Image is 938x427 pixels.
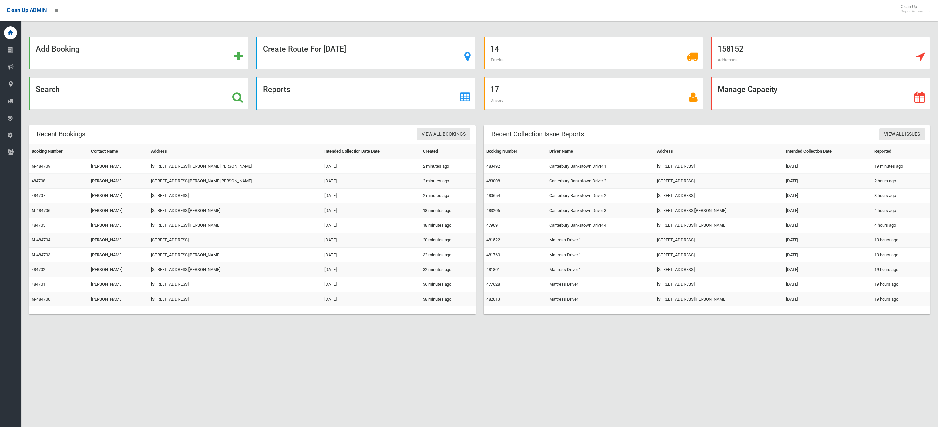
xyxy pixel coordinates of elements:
[783,233,871,248] td: [DATE]
[32,208,50,213] a: M-484706
[872,233,930,248] td: 19 hours ago
[654,292,783,307] td: [STREET_ADDRESS][PERSON_NAME]
[872,174,930,189] td: 2 hours ago
[420,144,475,159] th: Created
[547,174,655,189] td: Canterbury Bankstown Driver 2
[654,277,783,292] td: [STREET_ADDRESS]
[32,164,50,169] a: M-484709
[420,159,475,174] td: 2 minutes ago
[29,37,248,69] a: Add Booking
[783,159,871,174] td: [DATE]
[88,262,148,277] td: [PERSON_NAME]
[322,144,421,159] th: Intended Collection Date Date
[148,292,322,307] td: [STREET_ADDRESS]
[420,248,475,262] td: 32 minutes ago
[491,44,499,54] strong: 14
[322,159,421,174] td: [DATE]
[322,218,421,233] td: [DATE]
[711,77,930,110] a: Manage Capacity
[486,237,500,242] a: 481522
[897,4,930,14] span: Clean Up
[654,262,783,277] td: [STREET_ADDRESS]
[420,218,475,233] td: 18 minutes ago
[872,277,930,292] td: 19 hours ago
[872,248,930,262] td: 19 hours ago
[88,203,148,218] td: [PERSON_NAME]
[547,203,655,218] td: Canterbury Bankstown Driver 3
[417,128,470,141] a: View All Bookings
[263,44,346,54] strong: Create Route For [DATE]
[322,248,421,262] td: [DATE]
[88,218,148,233] td: [PERSON_NAME]
[654,248,783,262] td: [STREET_ADDRESS]
[491,98,504,103] span: Drivers
[486,178,500,183] a: 483008
[783,203,871,218] td: [DATE]
[484,128,592,141] header: Recent Collection Issue Reports
[872,292,930,307] td: 19 hours ago
[36,44,79,54] strong: Add Booking
[148,174,322,189] td: [STREET_ADDRESS][PERSON_NAME][PERSON_NAME]
[547,292,655,307] td: Mattress Driver 1
[148,189,322,203] td: [STREET_ADDRESS]
[491,85,499,94] strong: 17
[654,144,783,159] th: Address
[256,37,475,69] a: Create Route For [DATE]
[486,267,500,272] a: 481801
[148,277,322,292] td: [STREET_ADDRESS]
[263,85,290,94] strong: Reports
[36,85,60,94] strong: Search
[783,189,871,203] td: [DATE]
[486,208,500,213] a: 483206
[718,85,777,94] strong: Manage Capacity
[654,159,783,174] td: [STREET_ADDRESS]
[29,77,248,110] a: Search
[32,282,45,287] a: 484701
[654,174,783,189] td: [STREET_ADDRESS]
[783,174,871,189] td: [DATE]
[547,218,655,233] td: Canterbury Bankstown Driver 4
[783,144,871,159] th: Intended Collection Date
[322,233,421,248] td: [DATE]
[547,277,655,292] td: Mattress Driver 1
[32,178,45,183] a: 484708
[547,233,655,248] td: Mattress Driver 1
[148,233,322,248] td: [STREET_ADDRESS]
[88,292,148,307] td: [PERSON_NAME]
[654,218,783,233] td: [STREET_ADDRESS][PERSON_NAME]
[420,292,475,307] td: 38 minutes ago
[29,128,93,141] header: Recent Bookings
[29,144,88,159] th: Booking Number
[7,7,47,13] span: Clean Up ADMIN
[486,193,500,198] a: 480654
[783,262,871,277] td: [DATE]
[547,159,655,174] td: Canterbury Bankstown Driver 1
[783,292,871,307] td: [DATE]
[88,174,148,189] td: [PERSON_NAME]
[486,223,500,228] a: 479091
[420,277,475,292] td: 36 minutes ago
[872,203,930,218] td: 4 hours ago
[783,248,871,262] td: [DATE]
[711,37,930,69] a: 158152 Addresses
[88,233,148,248] td: [PERSON_NAME]
[654,189,783,203] td: [STREET_ADDRESS]
[420,189,475,203] td: 2 minutes ago
[322,203,421,218] td: [DATE]
[32,267,45,272] a: 484702
[547,262,655,277] td: Mattress Driver 1
[879,128,925,141] a: View All Issues
[718,44,743,54] strong: 158152
[322,262,421,277] td: [DATE]
[88,248,148,262] td: [PERSON_NAME]
[420,233,475,248] td: 20 minutes ago
[718,57,738,62] span: Addresses
[148,203,322,218] td: [STREET_ADDRESS][PERSON_NAME]
[148,218,322,233] td: [STREET_ADDRESS][PERSON_NAME]
[901,9,923,14] small: Super Admin
[322,189,421,203] td: [DATE]
[322,174,421,189] td: [DATE]
[88,144,148,159] th: Contact Name
[88,189,148,203] td: [PERSON_NAME]
[32,252,50,257] a: M-484703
